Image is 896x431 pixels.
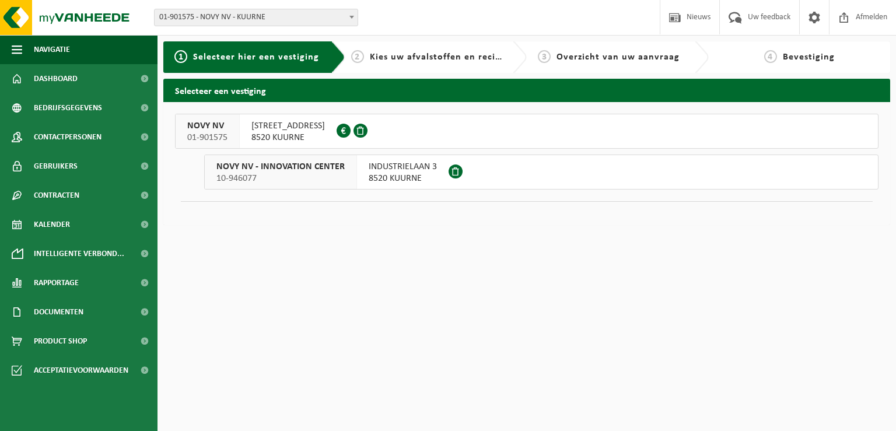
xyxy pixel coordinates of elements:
span: 10-946077 [216,173,345,184]
span: 8520 KUURNE [251,132,325,143]
span: NOVY NV - INNOVATION CENTER [216,161,345,173]
span: NOVY NV [187,120,228,132]
button: NOVY NV - INNOVATION CENTER 10-946077 INDUSTRIELAAN 38520 KUURNE [204,155,878,190]
span: Product Shop [34,327,87,356]
span: 01-901575 [187,132,228,143]
span: INDUSTRIELAAN 3 [369,161,437,173]
span: Kies uw afvalstoffen en recipiënten [370,52,530,62]
span: Selecteer hier een vestiging [193,52,319,62]
span: 4 [764,50,777,63]
span: Documenten [34,297,83,327]
button: NOVY NV 01-901575 [STREET_ADDRESS]8520 KUURNE [175,114,878,149]
span: 01-901575 - NOVY NV - KUURNE [155,9,358,26]
span: 8520 KUURNE [369,173,437,184]
span: Contactpersonen [34,122,101,152]
h2: Selecteer een vestiging [163,79,890,101]
span: Dashboard [34,64,78,93]
span: Navigatie [34,35,70,64]
span: Gebruikers [34,152,78,181]
span: Bedrijfsgegevens [34,93,102,122]
span: Kalender [34,210,70,239]
span: Bevestiging [783,52,835,62]
span: 1 [174,50,187,63]
span: [STREET_ADDRESS] [251,120,325,132]
span: 2 [351,50,364,63]
span: Intelligente verbond... [34,239,124,268]
span: 01-901575 - NOVY NV - KUURNE [154,9,358,26]
span: Rapportage [34,268,79,297]
span: 3 [538,50,551,63]
span: Overzicht van uw aanvraag [556,52,680,62]
span: Acceptatievoorwaarden [34,356,128,385]
span: Contracten [34,181,79,210]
